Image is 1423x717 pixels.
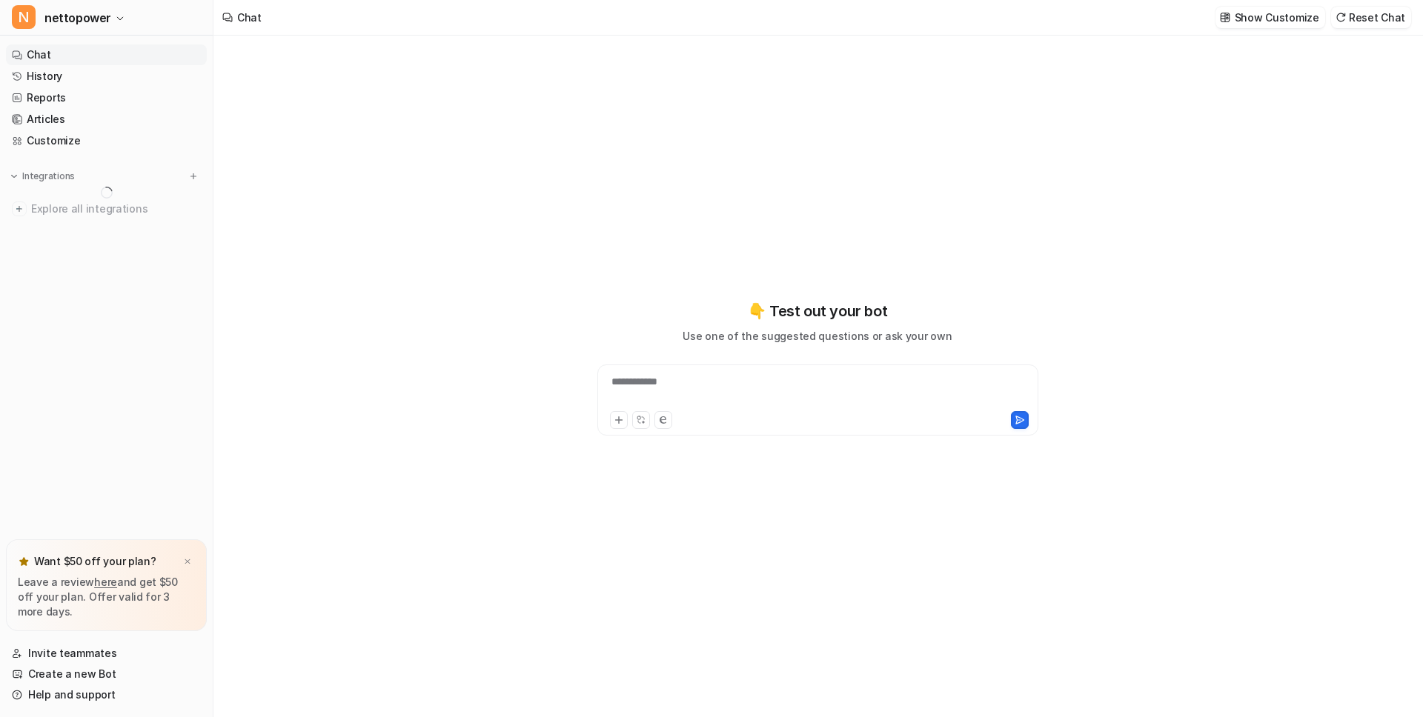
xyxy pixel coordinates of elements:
[1235,10,1319,25] p: Show Customize
[6,109,207,130] a: Articles
[9,171,19,181] img: expand menu
[18,556,30,567] img: star
[12,5,36,29] span: N
[6,664,207,684] a: Create a new Bot
[6,169,79,184] button: Integrations
[183,557,192,567] img: x
[6,130,207,151] a: Customize
[6,44,207,65] a: Chat
[44,7,111,28] span: nettopower
[748,300,887,322] p: 👇 Test out your bot
[1331,7,1411,28] button: Reset Chat
[6,66,207,87] a: History
[683,328,952,344] p: Use one of the suggested questions or ask your own
[22,170,75,182] p: Integrations
[12,201,27,216] img: explore all integrations
[237,10,262,25] div: Chat
[1336,12,1346,23] img: reset
[188,171,199,181] img: menu_add.svg
[34,554,156,569] p: Want $50 off your plan?
[94,576,117,588] a: here
[18,575,195,619] p: Leave a review and get $50 off your plan. Offer valid for 3 more days.
[6,87,207,108] a: Reports
[1220,12,1230,23] img: customize
[6,199,207,219] a: Explore all integrations
[1215,7,1325,28] button: Show Customize
[6,643,207,664] a: Invite teammates
[31,197,201,221] span: Explore all integrations
[6,684,207,705] a: Help and support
